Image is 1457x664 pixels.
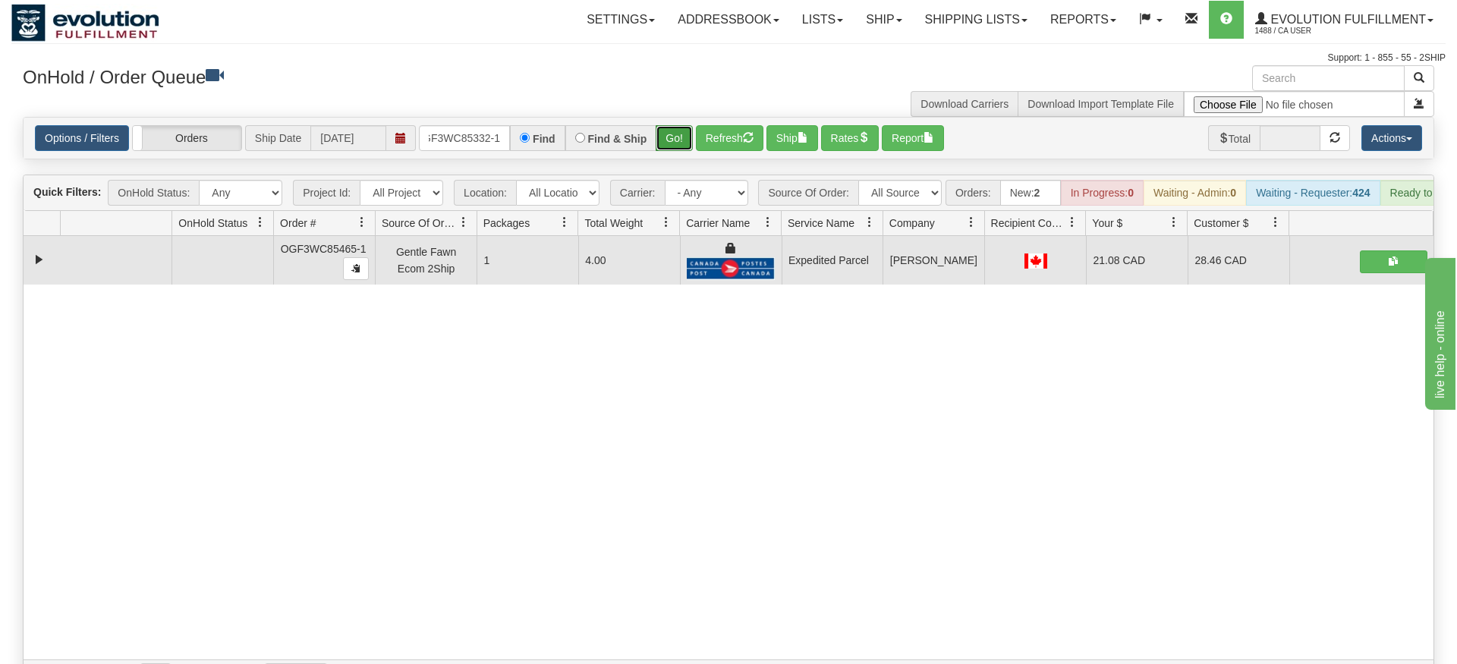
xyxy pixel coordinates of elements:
span: Carrier: [610,180,665,206]
button: Rates [821,125,880,151]
input: Import [1184,91,1405,117]
div: In Progress: [1061,180,1144,206]
a: Your $ filter column settings [1161,209,1187,235]
span: 4.00 [585,254,606,266]
td: 28.46 CAD [1188,236,1289,285]
button: Refresh [696,125,763,151]
div: Gentle Fawn Ecom 2Ship [382,244,470,278]
div: New: [1000,180,1061,206]
button: Shipping Documents [1360,250,1427,273]
a: Reports [1039,1,1128,39]
span: Order # [280,216,316,231]
a: Collapse [30,250,49,269]
span: OnHold Status [178,216,247,231]
a: Addressbook [666,1,791,39]
span: 1488 / CA User [1255,24,1369,39]
span: Service Name [788,216,854,231]
a: Total Weight filter column settings [653,209,679,235]
a: Evolution Fulfillment 1488 / CA User [1244,1,1445,39]
a: Options / Filters [35,125,129,151]
span: Company [889,216,935,231]
label: Find [533,134,555,144]
a: Download Import Template File [1027,98,1174,110]
a: Recipient Country filter column settings [1059,209,1085,235]
a: Download Carriers [920,98,1009,110]
div: grid toolbar [24,175,1433,211]
button: Actions [1361,125,1422,151]
a: OnHold Status filter column settings [247,209,273,235]
a: Carrier Name filter column settings [755,209,781,235]
strong: 424 [1352,187,1370,199]
strong: 0 [1128,187,1134,199]
span: Customer $ [1194,216,1248,231]
label: Find & Ship [588,134,647,144]
span: Total [1208,125,1260,151]
a: Source Of Order filter column settings [451,209,477,235]
a: Packages filter column settings [552,209,577,235]
a: Ship [854,1,913,39]
input: Order # [419,125,510,151]
span: Project Id: [293,180,360,206]
span: Ship Date [245,125,310,151]
a: Shipping lists [914,1,1039,39]
td: 21.08 CAD [1086,236,1188,285]
div: Waiting - Requester: [1246,180,1380,206]
span: Total Weight [584,216,643,231]
button: Report [882,125,944,151]
span: OGF3WC85465-1 [281,243,367,255]
a: Company filter column settings [958,209,984,235]
a: Lists [791,1,854,39]
button: Ship [766,125,818,151]
a: Order # filter column settings [349,209,375,235]
span: Recipient Country [991,216,1067,231]
a: Customer $ filter column settings [1263,209,1289,235]
button: Copy to clipboard [343,257,369,280]
button: Go! [656,125,693,151]
span: 1 [483,254,489,266]
a: Settings [575,1,666,39]
button: Search [1404,65,1434,91]
input: Search [1252,65,1405,91]
img: logo1488.jpg [11,4,159,42]
div: Waiting - Admin: [1144,180,1246,206]
h3: OnHold / Order Queue [23,65,717,87]
label: Orders [133,126,241,150]
span: Orders: [946,180,1000,206]
a: Service Name filter column settings [857,209,883,235]
span: Location: [454,180,516,206]
strong: 2 [1034,187,1040,199]
label: Quick Filters: [33,184,101,200]
iframe: chat widget [1422,254,1455,409]
span: Your $ [1092,216,1122,231]
span: Evolution Fulfillment [1267,13,1426,26]
span: Source Of Order: [758,180,858,206]
div: Support: 1 - 855 - 55 - 2SHIP [11,52,1446,65]
div: live help - online [11,9,140,27]
img: CA [1024,253,1047,269]
span: Carrier Name [686,216,750,231]
span: Source Of Order [382,216,458,231]
td: [PERSON_NAME] [883,236,984,285]
span: Packages [483,216,530,231]
img: Canada Post [687,257,775,279]
td: Expedited Parcel [782,236,883,285]
span: OnHold Status: [108,180,199,206]
strong: 0 [1230,187,1236,199]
